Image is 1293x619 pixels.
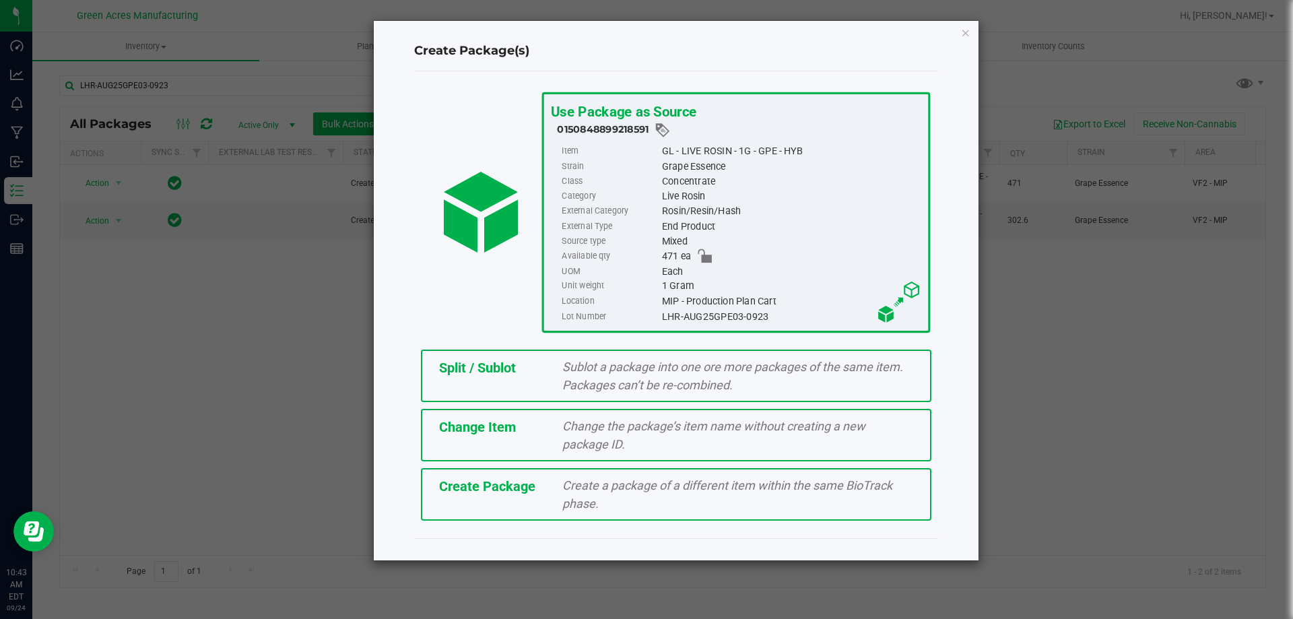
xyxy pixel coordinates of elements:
[414,42,938,60] h4: Create Package(s)
[562,234,659,249] label: Source type
[661,294,921,308] div: MIP - Production Plan Cart
[562,279,659,294] label: Unit weight
[661,249,690,263] span: 471 ea
[439,478,535,494] span: Create Package
[562,249,659,263] label: Available qty
[562,419,865,451] span: Change the package’s item name without creating a new package ID.
[661,234,921,249] div: Mixed
[439,419,516,435] span: Change Item
[562,360,903,392] span: Sublot a package into one ore more packages of the same item. Packages can’t be re-combined.
[439,360,516,376] span: Split / Sublot
[13,511,54,552] iframe: Resource center
[562,159,659,174] label: Strain
[661,219,921,234] div: End Product
[661,204,921,219] div: Rosin/Resin/Hash
[562,174,659,189] label: Class
[550,103,696,120] span: Use Package as Source
[562,294,659,308] label: Location
[661,279,921,294] div: 1 Gram
[562,144,659,159] label: Item
[562,264,659,279] label: UOM
[562,189,659,203] label: Category
[661,308,921,323] div: LHR-AUG25GPE03-0923
[562,308,659,323] label: Lot Number
[557,122,921,139] div: 0150848899218591
[661,264,921,279] div: Each
[661,144,921,159] div: GL - LIVE ROSIN - 1G - GPE - HYB
[562,219,659,234] label: External Type
[562,204,659,219] label: External Category
[562,478,892,511] span: Create a package of a different item within the same BioTrack phase.
[661,189,921,203] div: Live Rosin
[661,174,921,189] div: Concentrate
[661,159,921,174] div: Grape Essence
